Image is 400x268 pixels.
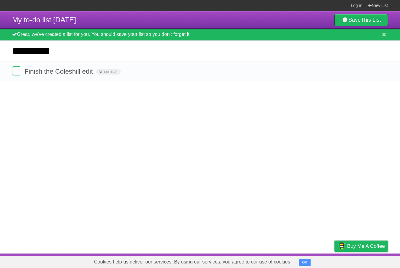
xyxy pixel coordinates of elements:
[334,241,388,252] a: Buy me a coffee
[350,255,388,266] a: Suggest a feature
[254,255,267,266] a: About
[347,241,385,251] span: Buy me a coffee
[274,255,298,266] a: Developers
[12,16,76,24] span: My to-do list [DATE]
[299,259,311,266] button: OK
[88,256,298,268] span: Cookies help us deliver our services. By using our services, you agree to our use of cookies.
[24,68,94,75] span: Finish the Coleshill edit
[306,255,319,266] a: Terms
[12,66,21,75] label: Done
[334,14,388,26] a: SaveThis List
[361,17,381,23] b: This List
[327,255,342,266] a: Privacy
[337,241,346,251] img: Buy me a coffee
[96,69,121,75] span: No due date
